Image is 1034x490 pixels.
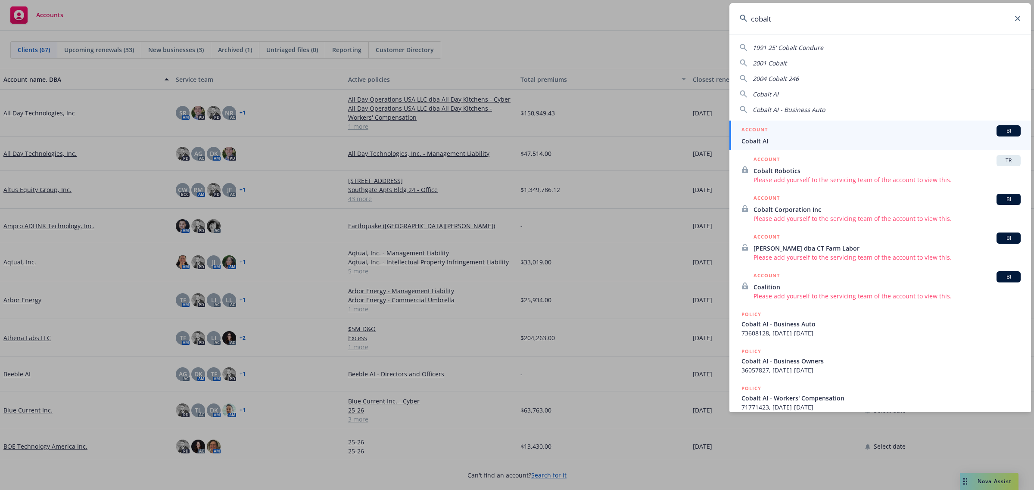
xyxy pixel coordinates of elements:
a: ACCOUNTBI[PERSON_NAME] dba CT Farm LaborPlease add yourself to the servicing team of the account ... [729,228,1031,267]
a: ACCOUNTBICobalt AI [729,121,1031,150]
h5: POLICY [741,347,761,356]
span: Cobalt AI - Business Auto [753,105,825,114]
span: 71771423, [DATE]-[DATE] [741,403,1021,412]
span: Cobalt Corporation Inc [754,205,1021,214]
h5: ACCOUNT [754,233,780,243]
span: Please add yourself to the servicing team of the account to view this. [754,214,1021,223]
span: Cobalt AI - Business Owners [741,357,1021,366]
h5: ACCOUNT [754,271,780,282]
span: Cobalt AI - Workers' Compensation [741,394,1021,403]
h5: ACCOUNT [741,125,768,136]
span: Please add yourself to the servicing team of the account to view this. [754,292,1021,301]
span: Cobalt AI [753,90,779,98]
span: Cobalt AI [741,136,1021,146]
span: Cobalt Robotics [754,166,1021,175]
a: POLICYCobalt AI - Business Auto73608128, [DATE]-[DATE] [729,305,1031,342]
span: BI [1000,234,1017,242]
h5: POLICY [741,310,761,319]
span: Coalition [754,282,1021,292]
span: Cobalt AI - Business Auto [741,319,1021,329]
span: Please add yourself to the servicing team of the account to view this. [754,253,1021,262]
h5: ACCOUNT [754,155,780,165]
a: POLICYCobalt AI - Business Owners36057827, [DATE]-[DATE] [729,342,1031,379]
span: Please add yourself to the servicing team of the account to view this. [754,175,1021,184]
h5: ACCOUNT [754,194,780,204]
a: ACCOUNTBICoalitionPlease add yourself to the servicing team of the account to view this. [729,267,1031,305]
a: ACCOUNTTRCobalt RoboticsPlease add yourself to the servicing team of the account to view this. [729,150,1031,189]
input: Search... [729,3,1031,34]
span: 73608128, [DATE]-[DATE] [741,329,1021,338]
span: BI [1000,127,1017,135]
span: 36057827, [DATE]-[DATE] [741,366,1021,375]
span: 2004 Cobalt 246 [753,74,799,83]
h5: POLICY [741,384,761,393]
span: BI [1000,195,1017,203]
span: TR [1000,157,1017,164]
a: POLICYCobalt AI - Workers' Compensation71771423, [DATE]-[DATE] [729,379,1031,416]
a: ACCOUNTBICobalt Corporation IncPlease add yourself to the servicing team of the account to view t... [729,189,1031,228]
span: BI [1000,273,1017,281]
span: [PERSON_NAME] dba CT Farm Labor [754,244,1021,253]
span: 2001 Cobalt [753,59,787,67]
span: 1991 25' Cobalt Condure [753,43,823,52]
